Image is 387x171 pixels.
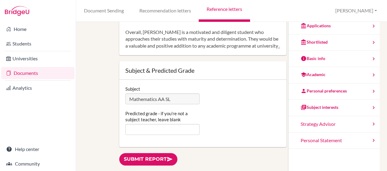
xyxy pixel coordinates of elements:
[288,116,380,132] a: Strategy Advisor
[288,35,380,51] a: Shortlisted
[1,38,75,50] a: Students
[288,83,380,100] a: Personal preferences
[5,6,29,16] img: Bridge-U
[301,72,326,78] div: Academic
[119,153,177,166] a: Submit report
[288,100,380,116] a: Subject interests
[1,82,75,94] a: Analytics
[301,23,331,29] div: Applications
[301,88,347,94] div: Personal preferences
[1,158,75,170] a: Community
[301,104,338,110] div: Subject interests
[125,86,140,92] label: Subject
[1,67,75,79] a: Documents
[288,132,380,149] a: Personal Statement
[125,110,200,122] label: Predicted grade - if you're not a subject teacher, leave blank
[1,143,75,155] a: Help center
[288,67,380,83] a: Academic
[288,51,380,67] a: Basic info
[125,67,280,73] div: Subject & Predicted Grade
[288,18,380,35] a: Applications
[301,39,328,45] div: Shortlisted
[1,52,75,65] a: Universities
[1,23,75,35] a: Home
[301,55,325,62] div: Basic info
[333,5,380,16] button: [PERSON_NAME]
